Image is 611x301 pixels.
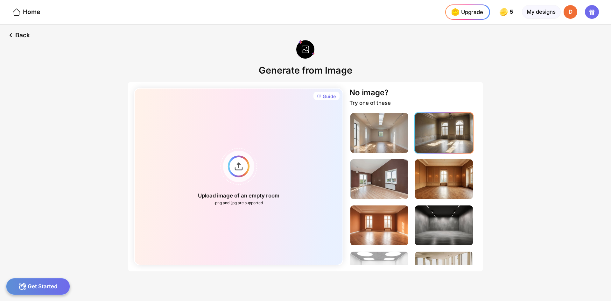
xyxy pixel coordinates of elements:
img: emptyLivingRoomImage4.jpg [415,159,473,199]
div: Generate from Image [259,65,352,76]
div: Home [12,8,40,17]
div: Get Started [6,278,70,295]
div: Upgrade [449,6,483,18]
img: emptyLivingRoomImage8.jpg [415,252,473,291]
div: Guide [323,93,336,99]
img: emptyLivingRoomImage1.jpg [350,113,408,153]
div: Try one of these [349,100,391,106]
div: No image? [349,88,389,97]
img: emptyLivingRoomImage3.jpg [350,159,408,199]
img: upgrade-nav-btn-icon.gif [449,6,461,18]
img: emptyLivingRoomImage2.jpg [415,113,473,153]
span: 5 [510,9,514,15]
img: emptyLivingRoomImage7.jpg [350,252,408,291]
img: emptyLivingRoomImage5.jpg [350,205,408,245]
div: My designs [522,5,561,19]
img: emptyLivingRoomImage6.jpg [415,205,473,245]
div: D [564,5,577,19]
